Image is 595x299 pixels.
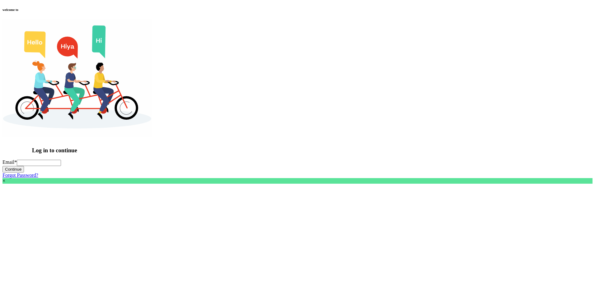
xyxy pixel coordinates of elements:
button: Continue [2,166,24,172]
span: Log in to continue [32,147,77,154]
img: Welcome to Wripple [2,19,152,137]
h6: welcome to [2,8,593,11]
a: Forgot Password? [2,172,38,178]
label: Email [2,159,17,165]
span: × [2,178,5,183]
